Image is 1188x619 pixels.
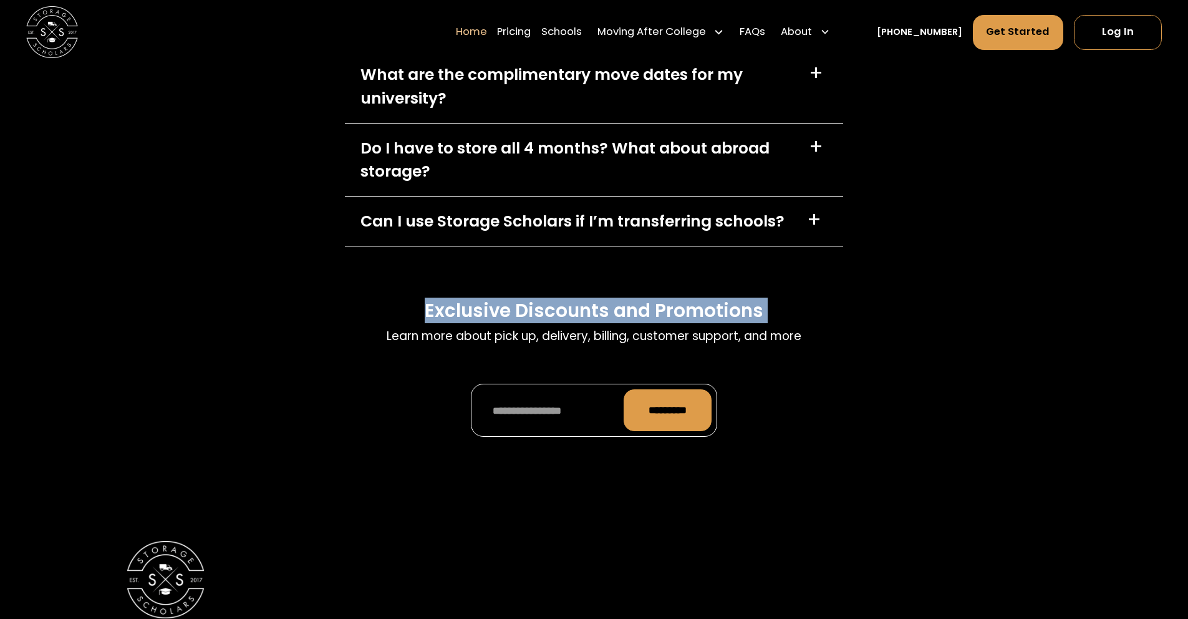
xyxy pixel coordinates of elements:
a: FAQs [740,14,765,51]
div: About [776,14,836,51]
div: About [781,25,812,41]
a: Log In [1074,15,1162,50]
a: Pricing [497,14,531,51]
a: Schools [541,14,582,51]
div: + [807,210,821,230]
img: Storage Scholars Logomark. [127,541,205,619]
h3: Exclusive Discounts and Promotions [425,299,763,323]
a: [PHONE_NUMBER] [877,26,962,39]
div: What are the complimentary move dates for my university? [360,63,793,110]
div: Do I have to store all 4 months? What about abroad storage? [360,137,793,183]
div: + [809,63,823,84]
div: Can I use Storage Scholars if I’m transferring schools? [360,210,785,233]
div: Moving After College [597,25,706,41]
a: Home [456,14,487,51]
div: + [809,137,823,157]
a: Get Started [973,15,1064,50]
form: Promo Form [471,384,718,437]
p: Learn more about pick up, delivery, billing, customer support, and more [387,328,801,345]
img: Storage Scholars main logo [26,6,78,58]
div: Moving After College [592,14,730,51]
